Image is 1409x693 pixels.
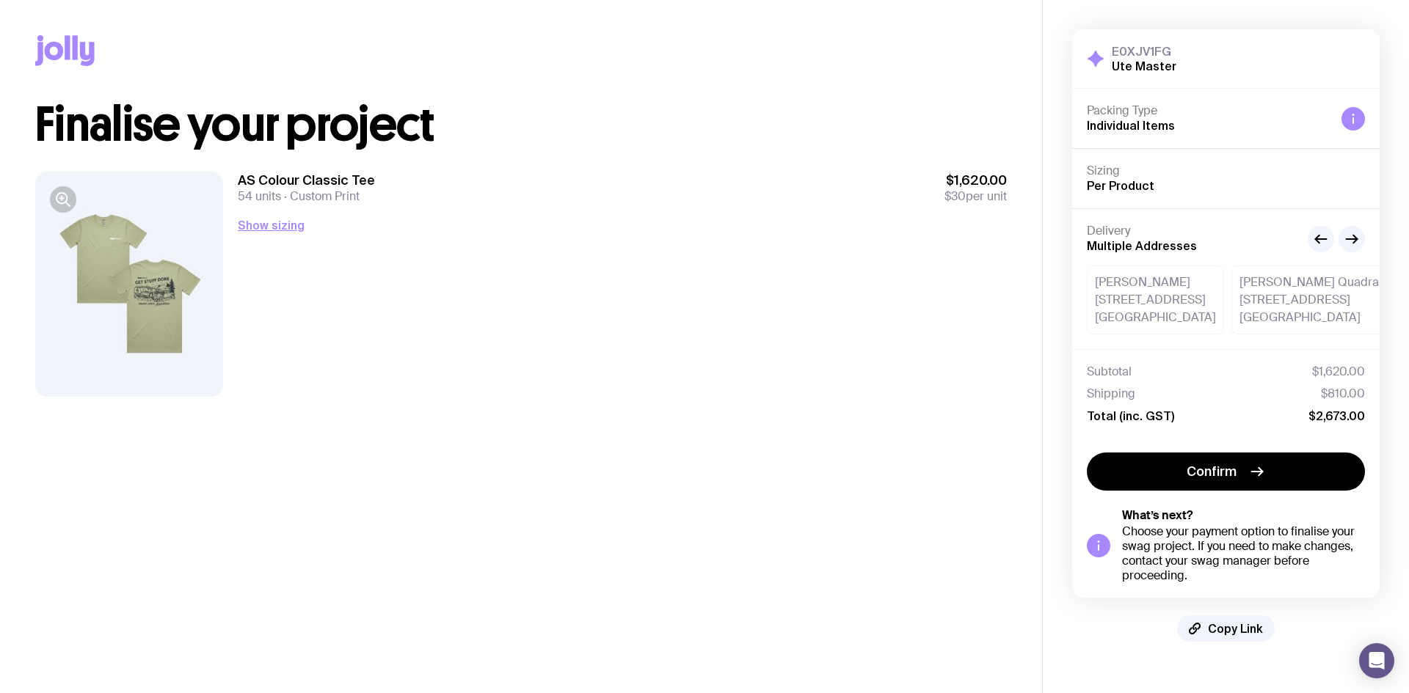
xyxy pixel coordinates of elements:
h2: Ute Master [1112,59,1176,73]
button: Copy Link [1177,615,1275,642]
h4: Packing Type [1087,103,1330,118]
h5: What’s next? [1122,508,1365,523]
span: $2,673.00 [1308,408,1365,423]
span: $1,620.00 [1312,364,1365,379]
div: Open Intercom Messenger [1359,643,1394,678]
div: [PERSON_NAME] [STREET_ADDRESS] [GEOGRAPHIC_DATA] [1087,265,1224,334]
span: 54 units [238,188,281,204]
h4: Delivery [1087,224,1296,238]
h3: E0XJV1FG [1112,44,1176,59]
h3: AS Colour Classic Tee [238,172,375,189]
span: Confirm [1187,463,1237,480]
button: Show sizing [238,216,305,234]
h4: Sizing [1087,164,1365,178]
span: $810.00 [1321,386,1365,401]
span: Per Product [1087,179,1154,192]
span: $1,620.00 [944,172,1007,189]
span: Total (inc. GST) [1087,408,1174,423]
button: Confirm [1087,452,1365,491]
span: Custom Print [281,188,360,204]
span: Copy Link [1208,621,1263,636]
div: [PERSON_NAME] Quadra [STREET_ADDRESS] [GEOGRAPHIC_DATA] [1231,265,1387,334]
span: $30 [944,188,966,204]
span: Multiple Addresses [1087,239,1197,252]
span: Individual Items [1087,119,1175,132]
span: per unit [944,189,1007,204]
h1: Finalise your project [35,101,1007,148]
span: Shipping [1087,386,1135,401]
div: Choose your payment option to finalise your swag project. If you need to make changes, contact yo... [1122,524,1365,583]
span: Subtotal [1087,364,1132,379]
